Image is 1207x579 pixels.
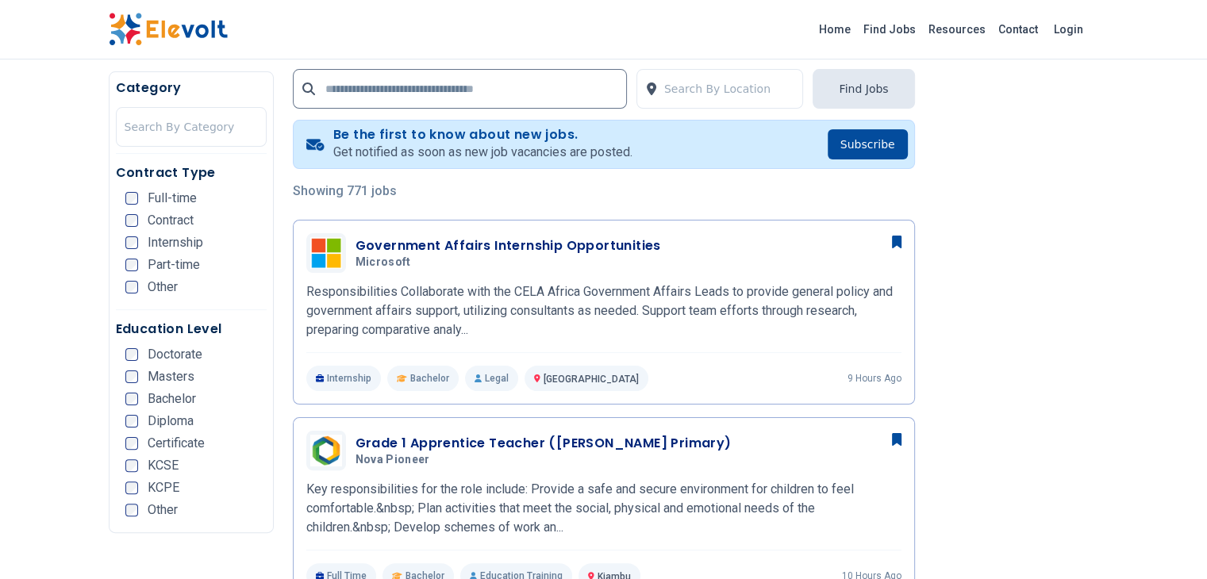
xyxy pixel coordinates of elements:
[848,372,901,385] p: 9 hours ago
[306,480,901,537] p: Key responsibilities for the role include: Provide a safe and secure environment for children to ...
[148,481,179,494] span: KCPE
[544,374,639,385] span: [GEOGRAPHIC_DATA]
[148,192,197,205] span: Full-time
[148,437,205,450] span: Certificate
[992,17,1044,42] a: Contact
[333,127,632,143] h4: Be the first to know about new jobs.
[310,435,342,466] img: Nova Pioneer
[293,182,915,201] p: Showing 771 jobs
[148,236,203,249] span: Internship
[148,504,178,516] span: Other
[356,453,430,467] span: Nova Pioneer
[125,481,138,494] input: KCPE
[1128,503,1207,579] iframe: Chat Widget
[125,192,138,205] input: Full-time
[116,320,267,339] h5: Education Level
[116,163,267,182] h5: Contract Type
[465,366,518,391] p: Legal
[148,393,196,405] span: Bachelor
[125,348,138,361] input: Doctorate
[148,281,178,293] span: Other
[148,214,194,227] span: Contract
[148,370,194,383] span: Masters
[1044,13,1093,45] a: Login
[356,434,732,453] h3: Grade 1 Apprentice Teacher ([PERSON_NAME] Primary)
[813,17,857,42] a: Home
[125,437,138,450] input: Certificate
[125,370,138,383] input: Masters
[148,415,194,428] span: Diploma
[857,17,922,42] a: Find Jobs
[922,17,992,42] a: Resources
[828,129,908,159] button: Subscribe
[125,259,138,271] input: Part-time
[356,236,661,255] h3: Government Affairs Internship Opportunities
[125,459,138,472] input: KCSE
[125,281,138,293] input: Other
[356,255,411,270] span: Microsoft
[125,415,138,428] input: Diploma
[125,236,138,249] input: Internship
[125,393,138,405] input: Bachelor
[148,348,202,361] span: Doctorate
[306,282,901,339] p: Responsibilities Collaborate with the CELA Africa Government Affairs Leads to provide general pol...
[148,259,200,271] span: Part-time
[116,79,267,98] h5: Category
[410,372,449,385] span: Bachelor
[310,237,342,269] img: Microsoft
[306,233,901,391] a: MicrosoftGovernment Affairs Internship OpportunitiesMicrosoftResponsibilities Collaborate with th...
[148,459,179,472] span: KCSE
[813,69,914,109] button: Find Jobs
[333,143,632,162] p: Get notified as soon as new job vacancies are posted.
[109,13,228,46] img: Elevolt
[125,214,138,227] input: Contract
[125,504,138,516] input: Other
[306,366,382,391] p: Internship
